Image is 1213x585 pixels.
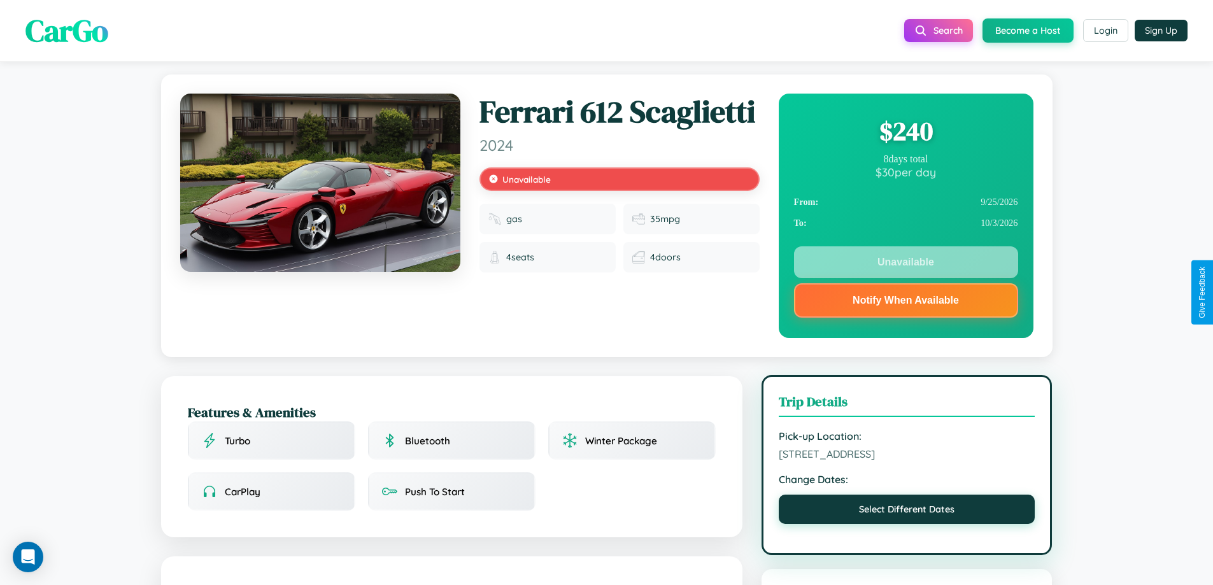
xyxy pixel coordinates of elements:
[225,486,260,498] span: CarPlay
[13,542,43,572] div: Open Intercom Messenger
[650,213,680,225] span: 35 mpg
[779,392,1035,417] h3: Trip Details
[488,251,501,264] img: Seats
[225,435,250,447] span: Turbo
[794,114,1018,148] div: $ 240
[479,136,760,155] span: 2024
[488,213,501,225] img: Fuel type
[405,486,465,498] span: Push To Start
[1198,267,1207,318] div: Give Feedback
[502,174,551,185] span: Unavailable
[632,213,645,225] img: Fuel efficiency
[1083,19,1128,42] button: Login
[794,213,1018,234] div: 10 / 3 / 2026
[585,435,657,447] span: Winter Package
[180,94,460,272] img: Ferrari 612 Scaglietti 2024
[794,246,1018,278] button: Unavailable
[982,18,1074,43] button: Become a Host
[794,197,819,208] strong: From:
[779,448,1035,460] span: [STREET_ADDRESS]
[25,10,108,52] span: CarGo
[794,192,1018,213] div: 9 / 25 / 2026
[650,251,681,263] span: 4 doors
[1135,20,1188,41] button: Sign Up
[632,251,645,264] img: Doors
[779,495,1035,524] button: Select Different Dates
[794,283,1018,318] button: Notify When Available
[506,251,534,263] span: 4 seats
[794,218,807,229] strong: To:
[779,473,1035,486] strong: Change Dates:
[794,165,1018,179] div: $ 30 per day
[506,213,522,225] span: gas
[405,435,450,447] span: Bluetooth
[933,25,963,36] span: Search
[794,153,1018,165] div: 8 days total
[188,403,716,421] h2: Features & Amenities
[904,19,973,42] button: Search
[479,94,760,130] h1: Ferrari 612 Scaglietti
[779,430,1035,442] strong: Pick-up Location:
